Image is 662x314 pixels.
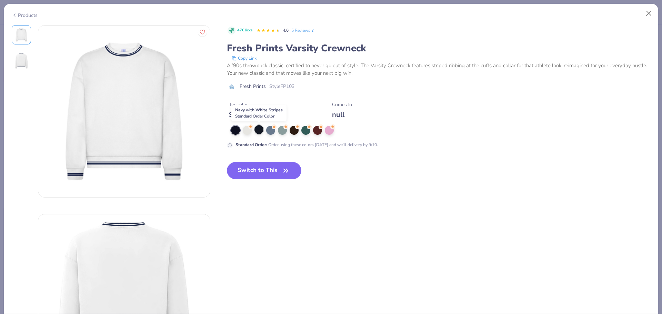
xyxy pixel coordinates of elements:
button: Like [198,28,207,37]
a: 5 Reviews [291,27,315,33]
div: A ’90s throwback classic, certified to never go out of style. The Varsity Crewneck features strip... [227,62,651,77]
div: Navy with White Stripes [231,105,287,121]
img: Back [13,53,30,69]
span: Fresh Prints [240,83,266,90]
div: 4.6 Stars [257,25,280,36]
button: copy to clipboard [230,55,259,62]
div: Products [12,12,38,19]
span: Style FP103 [269,83,294,90]
span: 47 Clicks [237,28,252,33]
img: Front [38,26,210,197]
img: Front [13,27,30,43]
strong: Standard Order : [235,142,267,148]
button: Close [642,7,655,20]
button: Switch to This [227,162,302,179]
div: Fresh Prints Varsity Crewneck [227,42,651,55]
div: Order using these colors [DATE] and we’ll delivery by 9/10. [235,142,378,148]
div: Comes In [332,101,352,108]
span: 4.6 [283,28,289,33]
div: $ 50.00 - $ 58.00 [229,110,285,119]
span: Standard Order Color [235,113,274,119]
img: brand logo [227,84,236,89]
div: null [332,110,352,119]
div: Typically [229,101,285,108]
